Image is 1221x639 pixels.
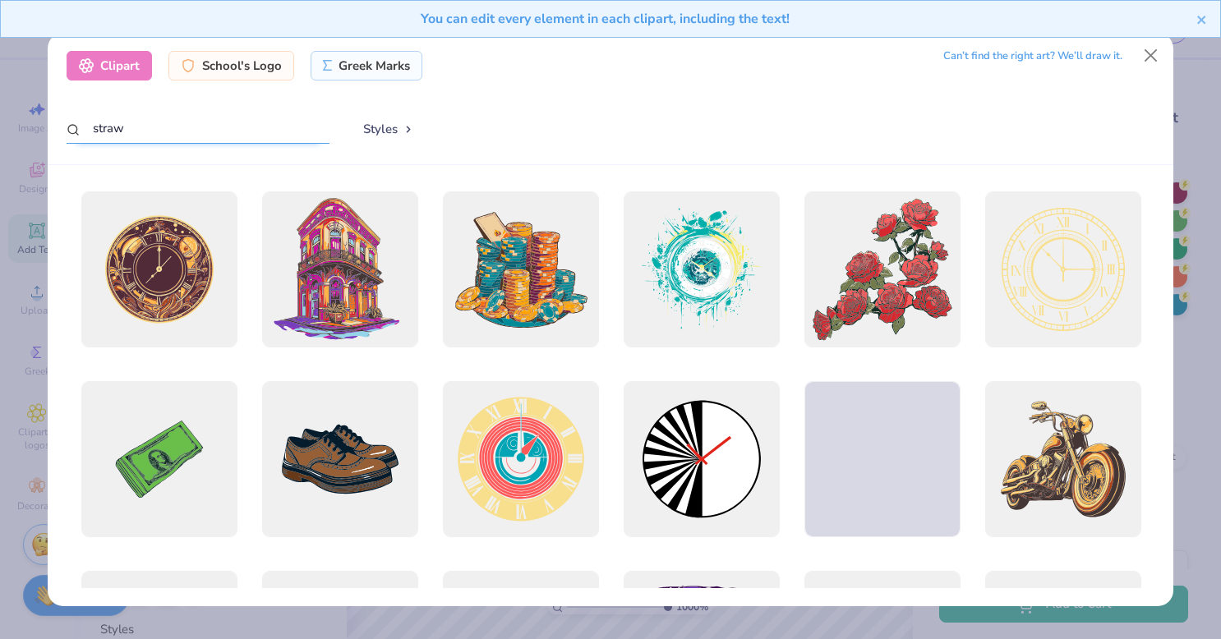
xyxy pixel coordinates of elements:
[13,9,1196,29] div: You can edit every element in each clipart, including the text!
[67,113,329,144] input: Search by name
[67,51,152,80] div: Clipart
[1196,9,1208,29] button: close
[943,42,1122,71] div: Can’t find the right art? We’ll draw it.
[168,51,294,80] div: School's Logo
[1136,40,1167,71] button: Close
[346,113,431,145] button: Styles
[311,51,423,80] div: Greek Marks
